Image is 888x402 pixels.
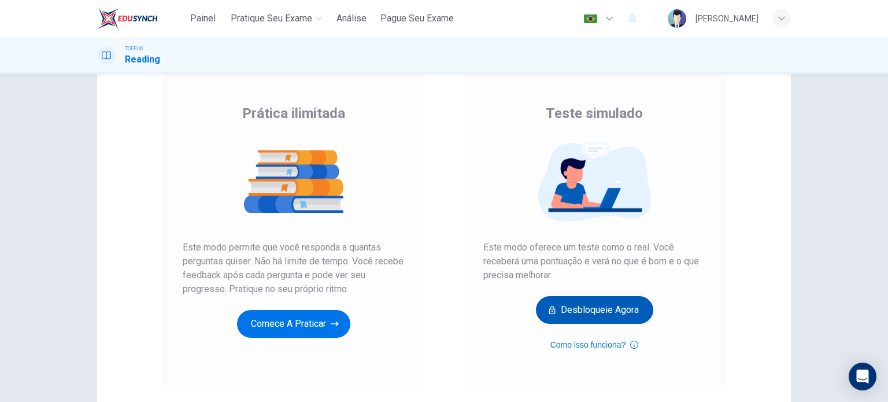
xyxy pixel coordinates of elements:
[190,12,216,25] span: Painel
[125,53,160,67] h1: Reading
[231,12,312,25] span: Pratique seu exame
[226,8,327,29] button: Pratique seu exame
[97,7,184,30] a: EduSynch logo
[695,12,758,25] div: [PERSON_NAME]
[184,8,221,29] button: Painel
[483,241,705,282] span: Este modo oferece um teste como o real. Você receberá uma pontuação e verá no que é bom e o que p...
[380,12,454,25] span: Pague Seu Exame
[332,8,371,29] button: Análise
[183,241,405,296] span: Este modo permite que você responda a quantas perguntas quiser. Não há limite de tempo. Você rece...
[376,8,458,29] button: Pague Seu Exame
[546,104,643,123] span: Teste simulado
[97,7,158,30] img: EduSynch logo
[668,9,686,28] img: Profile picture
[237,310,350,338] button: Comece a praticar
[242,104,345,123] span: Prática ilimitada
[536,296,653,324] button: Desbloqueie agora
[125,45,143,53] span: TOEFL®
[849,363,876,390] div: Open Intercom Messenger
[550,338,639,352] button: Como isso funciona?
[336,12,367,25] span: Análise
[583,14,598,23] img: pt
